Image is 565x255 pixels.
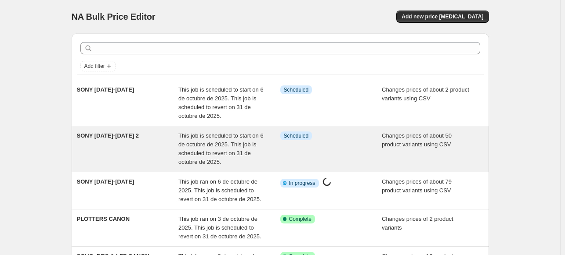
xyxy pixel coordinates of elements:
[382,216,453,231] span: Changes prices of 2 product variants
[284,86,309,93] span: Scheduled
[178,86,264,119] span: This job is scheduled to start on 6 de octubre de 2025. This job is scheduled to revert on 31 de ...
[382,86,469,102] span: Changes prices of about 2 product variants using CSV
[178,216,261,240] span: This job ran on 3 de octubre de 2025. This job is scheduled to revert on 31 de octubre de 2025.
[84,63,105,70] span: Add filter
[289,216,311,223] span: Complete
[178,178,261,202] span: This job ran on 6 de octubre de 2025. This job is scheduled to revert on 31 de octubre de 2025.
[80,61,116,71] button: Add filter
[289,180,315,187] span: In progress
[402,13,483,20] span: Add new price [MEDICAL_DATA]
[382,132,452,148] span: Changes prices of about 50 product variants using CSV
[77,216,130,222] span: PLOTTERS CANON
[178,132,264,165] span: This job is scheduled to start on 6 de octubre de 2025. This job is scheduled to revert on 31 de ...
[77,178,134,185] span: SONY [DATE]-[DATE]
[77,86,134,93] span: SONY [DATE]-[DATE]
[382,178,452,194] span: Changes prices of about 79 product variants using CSV
[77,132,139,139] span: SONY [DATE]-[DATE] 2
[72,12,156,21] span: NA Bulk Price Editor
[396,11,489,23] button: Add new price [MEDICAL_DATA]
[284,132,309,139] span: Scheduled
